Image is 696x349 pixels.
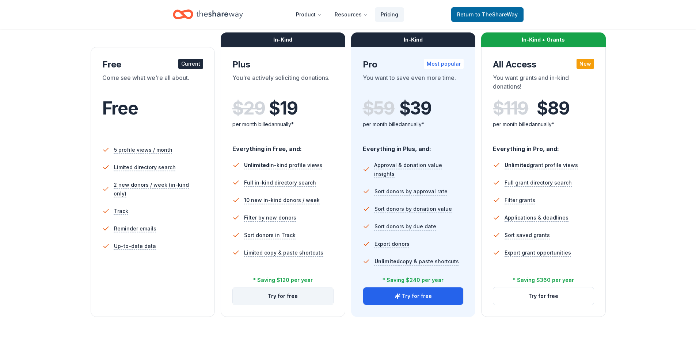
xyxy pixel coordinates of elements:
[424,59,464,69] div: Most popular
[363,73,464,94] div: You want to save even more time.
[232,120,334,129] div: per month billed annually*
[244,213,296,222] span: Filter by new donors
[269,98,297,119] span: $ 19
[244,248,323,257] span: Limited copy & paste shortcuts
[374,187,448,196] span: Sort donors by approval rate
[505,248,571,257] span: Export grant opportunities
[577,59,594,69] div: New
[244,196,320,205] span: 10 new in-kind donors / week
[493,59,594,70] div: All Access
[232,138,334,154] div: Everything in Free, and:
[505,196,535,205] span: Filter grants
[451,7,524,22] a: Returnto TheShareWay
[244,162,269,168] span: Unlimited
[363,59,464,70] div: Pro
[399,98,431,119] span: $ 39
[374,205,452,213] span: Sort donors by donation value
[374,222,436,231] span: Sort donors by due date
[375,7,404,22] a: Pricing
[493,73,594,94] div: You want grants and in-kind donations!
[481,32,606,47] div: In-Kind + Grants
[114,163,176,172] span: Limited directory search
[374,161,464,178] span: Approval & donation value insights
[114,146,172,154] span: 5 profile views / month
[537,98,569,119] span: $ 89
[374,258,459,264] span: copy & paste shortcuts
[363,287,464,305] button: Try for free
[253,276,313,284] div: * Saving $120 per year
[114,181,203,198] span: 2 new donors / week (in-kind only)
[102,73,204,94] div: Come see what we're all about.
[351,32,476,47] div: In-Kind
[505,162,530,168] span: Unlimited
[232,59,334,70] div: Plus
[178,59,203,69] div: Current
[505,178,572,187] span: Full grant directory search
[493,120,594,129] div: per month billed annually*
[363,138,464,154] div: Everything in Plus, and:
[173,6,243,23] a: Home
[493,138,594,154] div: Everything in Pro, and:
[244,231,296,240] span: Sort donors in Track
[114,224,156,233] span: Reminder emails
[290,7,327,22] button: Product
[505,231,550,240] span: Sort saved grants
[505,213,568,222] span: Applications & deadlines
[244,162,322,168] span: in-kind profile views
[232,73,334,94] div: You're actively soliciting donations.
[363,120,464,129] div: per month billed annually*
[114,242,156,251] span: Up-to-date data
[290,6,404,23] nav: Main
[233,287,333,305] button: Try for free
[374,258,400,264] span: Unlimited
[493,287,594,305] button: Try for free
[457,10,518,19] span: Return
[513,276,574,284] div: * Saving $360 per year
[383,276,444,284] div: * Saving $240 per year
[329,7,373,22] button: Resources
[221,32,345,47] div: In-Kind
[114,207,128,216] span: Track
[102,59,204,70] div: Free
[475,11,518,18] span: to TheShareWay
[505,162,578,168] span: grant profile views
[102,97,138,119] span: Free
[374,240,410,248] span: Export donors
[244,178,316,187] span: Full in-kind directory search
